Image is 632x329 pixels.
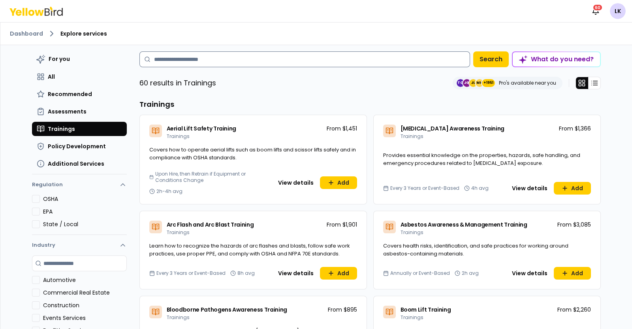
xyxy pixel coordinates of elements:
span: Upon Hire, then Retrain if Equipment or Conditions Change [155,171,270,183]
button: Regulation [32,178,127,195]
h3: Trainings [139,99,601,110]
div: Regulation [32,195,127,234]
p: From $2,260 [557,306,591,314]
span: Recommended [48,90,92,98]
span: Policy Development [48,142,106,150]
p: From $1,451 [327,125,357,132]
span: Assessments [48,108,87,115]
span: +1951 [483,79,493,87]
button: Industry [32,235,127,255]
span: Trainings [401,133,423,140]
span: Annually or Event-Based [390,270,450,276]
button: Add [320,267,357,280]
button: What do you need? [512,51,601,67]
span: Trainings [167,314,190,321]
span: Boom Lift Training [401,306,451,314]
button: Assessments [32,104,127,119]
span: Provides essential knowledge on the properties, hazards, safe handling, and emergency procedures ... [383,151,580,167]
button: View details [507,182,552,195]
button: Recommended [32,87,127,101]
button: 60 [588,3,604,19]
button: View details [273,267,318,280]
span: Arc Flash and Arc Blast Training [167,221,254,229]
label: Automotive [43,276,127,284]
button: View details [273,176,318,189]
span: Asbestos Awareness & Management Training [401,221,527,229]
span: MH [476,79,483,87]
p: From $895 [328,306,357,314]
nav: breadcrumb [10,29,623,38]
span: Every 3 Years or Event-Based [156,270,226,276]
button: For you [32,51,127,66]
span: 2h-4h avg [156,188,182,195]
label: Construction [43,301,127,309]
span: Explore services [60,30,107,38]
span: Additional Services [48,160,104,168]
label: State / Local [43,220,127,228]
p: From $1,366 [559,125,591,132]
p: From $1,901 [327,221,357,229]
div: What do you need? [513,52,600,66]
span: 8h avg [237,270,255,276]
span: Trainings [48,125,75,133]
p: Pro's available near you [499,80,556,86]
label: Commercial Real Estate [43,289,127,297]
span: 2h avg [462,270,479,276]
span: Every 3 Years or Event-Based [390,185,459,191]
span: All [48,73,55,81]
span: 4h avg [471,185,489,191]
button: Search [473,51,509,67]
span: Trainings [401,314,423,321]
p: 60 results in Trainings [139,78,216,89]
button: Additional Services [32,157,127,171]
span: Aerial Lift Safety Training [167,125,237,132]
button: Add [320,176,357,189]
span: JL [469,79,477,87]
span: For you [49,55,70,63]
button: Trainings [32,122,127,136]
button: Policy Development [32,139,127,153]
span: Bloodborne Pathogens Awareness Training [167,306,287,314]
button: All [32,70,127,84]
span: TC [457,79,465,87]
span: Trainings [401,229,423,236]
button: Add [554,182,591,195]
label: OSHA [43,195,127,203]
a: Dashboard [10,30,43,38]
span: Learn how to recognize the hazards of arc flashes and blasts, follow safe work practices, use pro... [149,242,350,257]
label: Events Services [43,314,127,322]
span: [MEDICAL_DATA] Awareness Training [401,125,504,132]
span: Covers how to operate aerial lifts such as boom lifts and scissor lifts safely and in compliance ... [149,146,356,161]
button: Add [554,267,591,280]
span: LK [610,3,626,19]
span: Trainings [167,133,190,140]
label: EPA [43,208,127,216]
p: From $3,085 [557,221,591,229]
span: Trainings [167,229,190,236]
div: 60 [592,4,603,11]
button: View details [507,267,552,280]
span: JG [463,79,471,87]
span: Covers health risks, identification, and safe practices for working around asbestos-containing ma... [383,242,568,257]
